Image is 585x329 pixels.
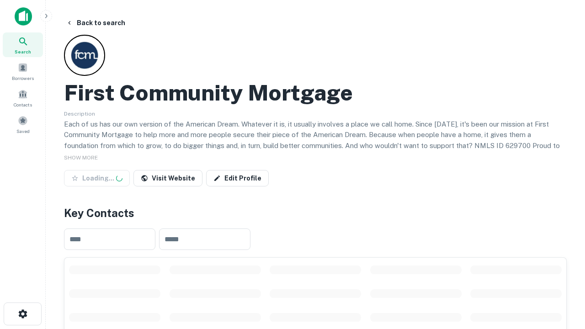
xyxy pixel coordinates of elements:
a: Search [3,32,43,57]
img: capitalize-icon.png [15,7,32,26]
span: Contacts [14,101,32,108]
button: Back to search [62,15,129,31]
iframe: Chat Widget [539,227,585,271]
a: Saved [3,112,43,137]
span: SHOW MORE [64,154,98,161]
p: Each of us has our own version of the American Dream. Whatever it is, it usually involves a place... [64,119,567,162]
h2: First Community Mortgage [64,80,353,106]
span: Description [64,111,95,117]
h4: Key Contacts [64,205,567,221]
span: Borrowers [12,74,34,82]
a: Edit Profile [206,170,269,186]
span: Search [15,48,31,55]
a: Visit Website [133,170,202,186]
a: Borrowers [3,59,43,84]
a: Contacts [3,85,43,110]
span: Saved [16,127,30,135]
